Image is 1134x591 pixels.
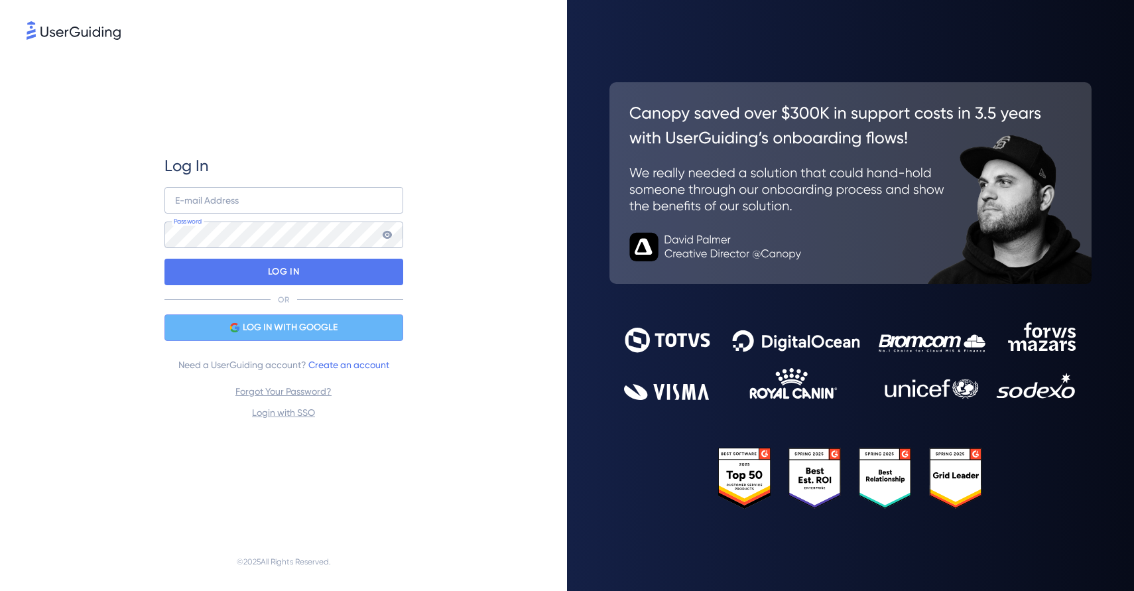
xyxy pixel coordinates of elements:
input: example@company.com [164,187,403,214]
a: Login with SSO [252,407,315,418]
img: 25303e33045975176eb484905ab012ff.svg [718,448,983,508]
span: Need a UserGuiding account? [178,357,389,373]
a: Create an account [308,360,389,370]
p: LOG IN [268,261,299,283]
img: 26c0aa7c25a843aed4baddd2b5e0fa68.svg [609,82,1092,284]
p: OR [278,295,289,305]
span: Log In [164,155,209,176]
a: Forgot Your Password? [235,386,332,397]
img: 8faab4ba6bc7696a72372aa768b0286c.svg [27,21,121,40]
span: © 2025 All Rights Reserved. [237,554,331,570]
img: 9302ce2ac39453076f5bc0f2f2ca889b.svg [624,322,1077,399]
span: LOG IN WITH GOOGLE [243,320,338,336]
